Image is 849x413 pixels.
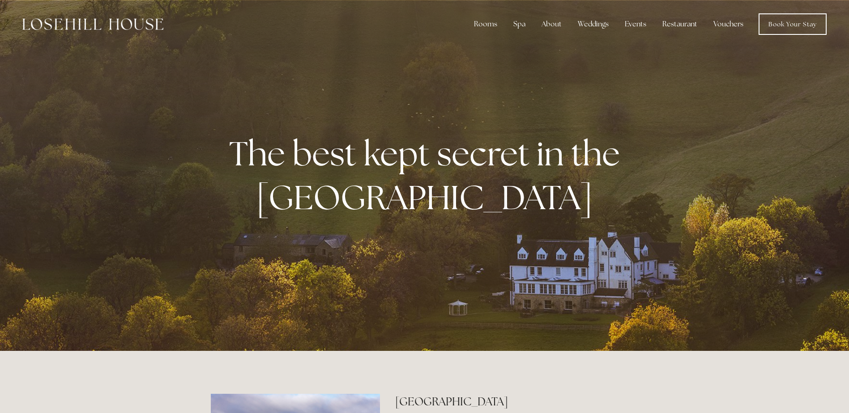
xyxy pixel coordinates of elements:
[467,15,504,33] div: Rooms
[506,15,533,33] div: Spa
[655,15,704,33] div: Restaurant
[571,15,616,33] div: Weddings
[618,15,653,33] div: Events
[706,15,751,33] a: Vouchers
[22,18,163,30] img: Losehill House
[759,13,827,35] a: Book Your Stay
[395,394,638,409] h2: [GEOGRAPHIC_DATA]
[534,15,569,33] div: About
[229,131,627,219] strong: The best kept secret in the [GEOGRAPHIC_DATA]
